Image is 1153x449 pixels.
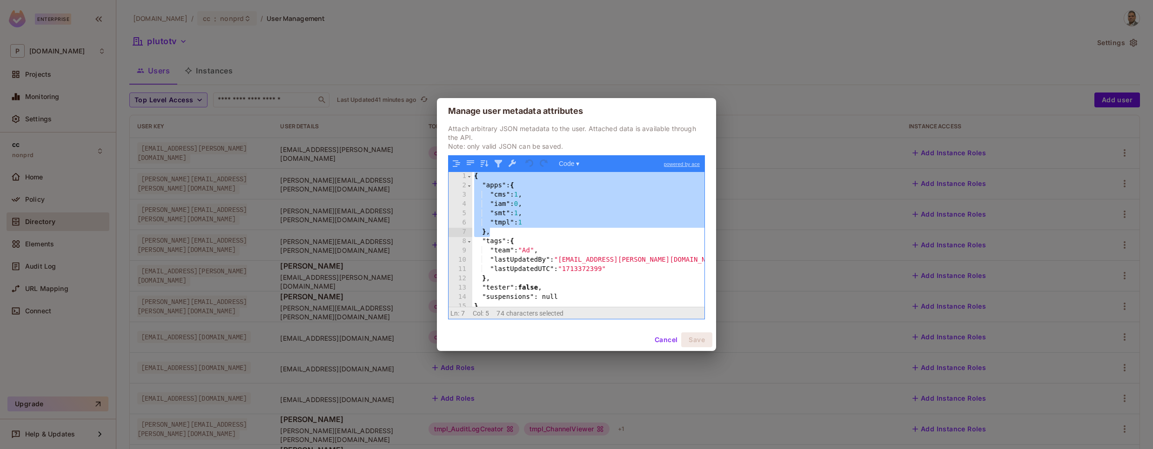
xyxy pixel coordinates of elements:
[449,218,472,228] div: 6
[450,310,459,317] span: Ln:
[449,209,472,218] div: 5
[449,200,472,209] div: 4
[556,158,583,170] button: Code ▾
[449,172,472,181] div: 1
[449,228,472,237] div: 7
[496,310,504,317] span: 74
[449,265,472,274] div: 11
[506,310,564,317] span: characters selected
[538,158,550,170] button: Redo (Ctrl+Shift+Z)
[681,332,712,347] button: Save
[659,156,704,172] a: powered by ace
[449,181,472,191] div: 2
[449,191,472,200] div: 3
[449,293,472,302] div: 14
[449,274,472,284] div: 12
[464,158,476,170] button: Compact JSON data, remove all whitespaces (Ctrl+Shift+I)
[524,158,536,170] button: Undo last action (Ctrl+Z)
[449,256,472,265] div: 10
[449,246,472,256] div: 9
[449,302,472,311] div: 15
[478,158,490,170] button: Sort contents
[485,310,489,317] span: 5
[461,310,465,317] span: 7
[448,124,705,151] p: Attach arbitrary JSON metadata to the user. Attached data is available through the API. Note: onl...
[651,332,681,347] button: Cancel
[506,158,518,170] button: Repair JSON: fix quotes and escape characters, remove comments and JSONP notation, turn JavaScrip...
[437,98,716,124] h2: Manage user metadata attributes
[450,158,463,170] button: Format JSON data, with proper indentation and line feeds (Ctrl+I)
[449,237,472,246] div: 8
[449,284,472,293] div: 13
[473,310,484,317] span: Col:
[492,158,504,170] button: Filter, sort, or transform contents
